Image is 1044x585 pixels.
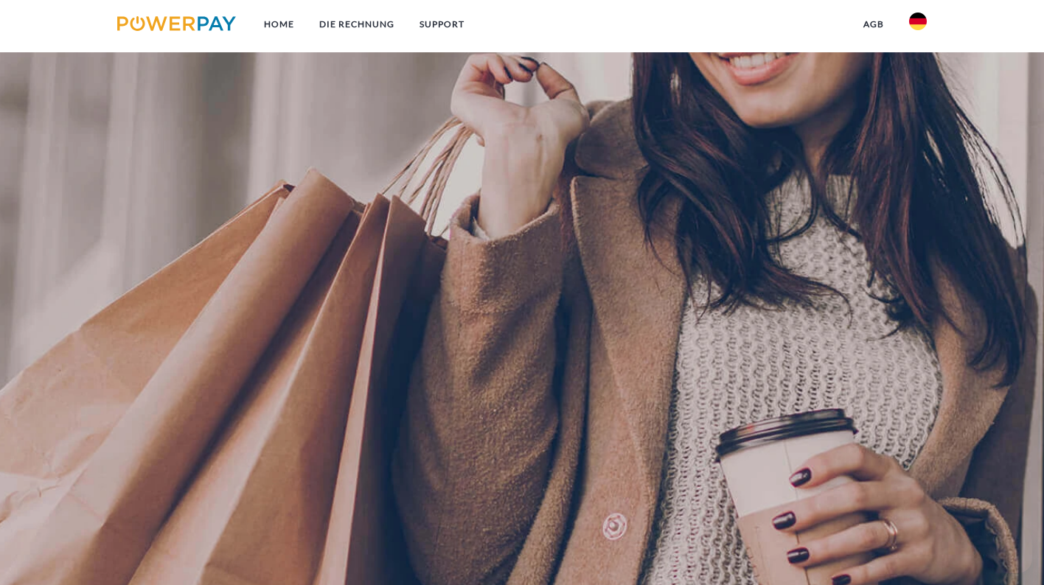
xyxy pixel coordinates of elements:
[985,526,1032,573] iframe: Schaltfläche zum Öffnen des Messaging-Fensters
[851,11,897,38] a: agb
[407,11,477,38] a: SUPPORT
[307,11,407,38] a: DIE RECHNUNG
[117,16,236,31] img: logo-powerpay.svg
[909,13,927,30] img: de
[251,11,307,38] a: Home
